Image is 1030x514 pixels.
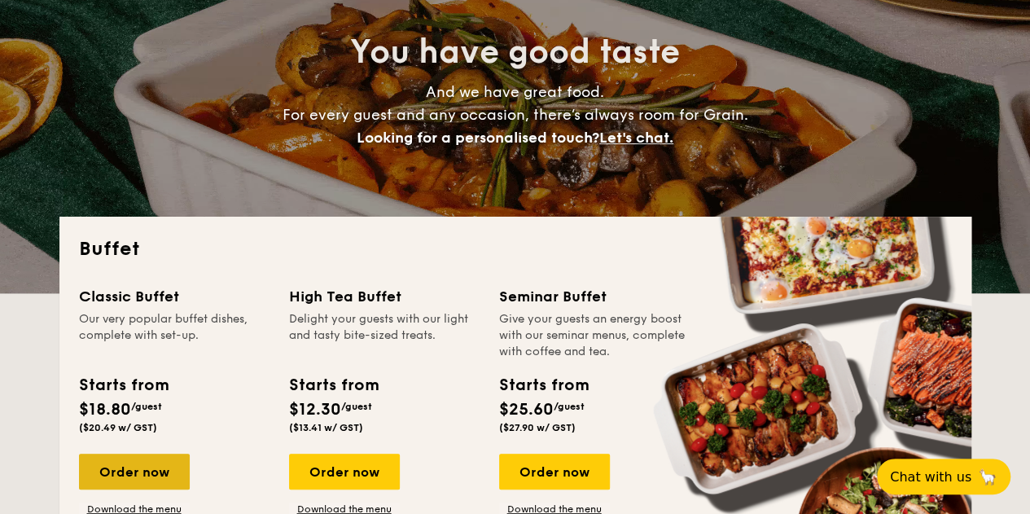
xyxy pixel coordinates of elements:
span: ($20.49 w/ GST) [79,422,157,433]
div: Delight your guests with our light and tasty bite-sized treats. [289,311,480,360]
div: Starts from [499,373,588,398]
div: Our very popular buffet dishes, complete with set-up. [79,311,270,360]
span: Looking for a personalised touch? [357,129,599,147]
div: Order now [289,454,400,490]
div: High Tea Buffet [289,285,480,308]
span: ($27.90 w/ GST) [499,422,576,433]
div: Classic Buffet [79,285,270,308]
button: Chat with us🦙 [877,459,1010,494]
span: /guest [554,401,585,412]
span: 🦙 [978,468,997,486]
div: Starts from [289,373,378,398]
span: ($13.41 w/ GST) [289,422,363,433]
span: /guest [131,401,162,412]
div: Give your guests an energy boost with our seminar menus, complete with coffee and tea. [499,311,690,360]
span: You have good taste [350,33,680,72]
span: Let's chat. [599,129,673,147]
span: $12.30 [289,400,341,420]
span: $25.60 [499,400,554,420]
h2: Buffet [79,236,952,262]
span: And we have great food. For every guest and any occasion, there’s always room for Grain. [283,83,748,147]
span: /guest [341,401,372,412]
div: Order now [499,454,610,490]
div: Order now [79,454,190,490]
div: Seminar Buffet [499,285,690,308]
div: Starts from [79,373,168,398]
span: $18.80 [79,400,131,420]
span: Chat with us [890,469,971,485]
